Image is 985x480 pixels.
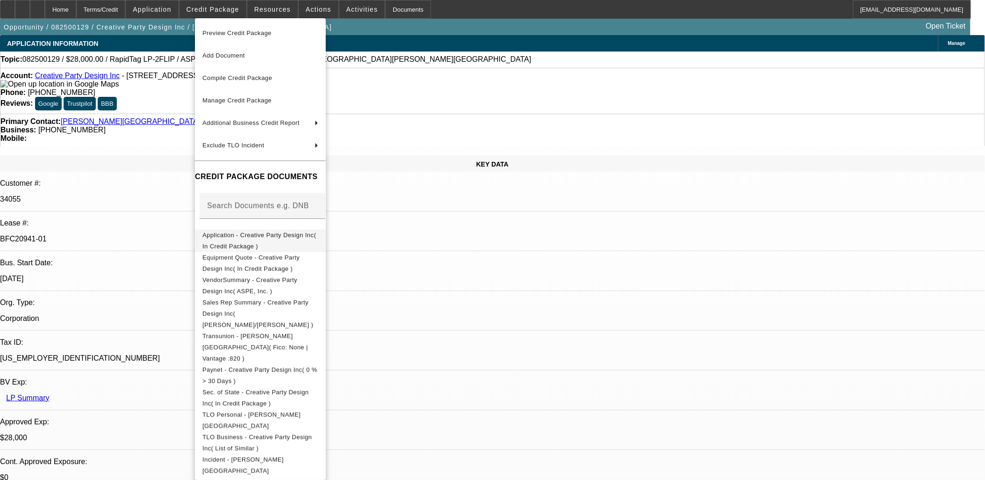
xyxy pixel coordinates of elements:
[195,297,326,330] button: Sales Rep Summary - Creative Party Design Inc( Hendrix, Miles/Flores, Brian )
[195,364,326,386] button: Paynet - Creative Party Design Inc( 0 % > 30 Days )
[202,52,245,59] span: Add Document
[202,231,316,249] span: Application - Creative Party Design Inc( In Credit Package )
[202,298,313,328] span: Sales Rep Summary - Creative Party Design Inc( [PERSON_NAME]/[PERSON_NAME] )
[195,454,326,476] button: Incident - Greer, Kerry
[195,252,326,274] button: Equipment Quote - Creative Party Design Inc( In Credit Package )
[202,119,300,126] span: Additional Business Credit Report
[202,456,284,474] span: Incident - [PERSON_NAME][GEOGRAPHIC_DATA]
[195,229,326,252] button: Application - Creative Party Design Inc( In Credit Package )
[195,386,326,409] button: Sec. of State - Creative Party Design Inc( In Credit Package )
[195,171,326,182] h4: CREDIT PACKAGE DOCUMENTS
[202,332,308,362] span: Transunion - [PERSON_NAME][GEOGRAPHIC_DATA]( Fico: None | Vantage :820 )
[195,274,326,297] button: VendorSummary - Creative Party Design Inc( ASPE, Inc. )
[202,388,309,407] span: Sec. of State - Creative Party Design Inc( In Credit Package )
[202,411,301,429] span: TLO Personal - [PERSON_NAME][GEOGRAPHIC_DATA]
[202,276,297,294] span: VendorSummary - Creative Party Design Inc( ASPE, Inc. )
[195,330,326,364] button: Transunion - Greer, Kerry( Fico: None | Vantage :820 )
[202,254,300,272] span: Equipment Quote - Creative Party Design Inc( In Credit Package )
[207,201,309,209] mat-label: Search Documents e.g. DNB
[202,29,272,36] span: Preview Credit Package
[202,366,317,384] span: Paynet - Creative Party Design Inc( 0 % > 30 Days )
[202,74,272,81] span: Compile Credit Package
[195,431,326,454] button: TLO Business - Creative Party Design Inc( List of Similar )
[202,97,272,104] span: Manage Credit Package
[202,142,264,149] span: Exclude TLO Incident
[195,409,326,431] button: TLO Personal - Greer, Kerry
[202,433,312,451] span: TLO Business - Creative Party Design Inc( List of Similar )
